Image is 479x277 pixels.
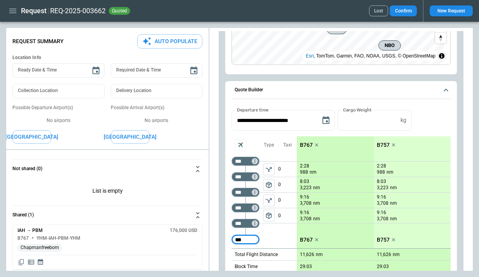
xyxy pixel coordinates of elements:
div: Not found [232,203,260,213]
button: Confirm [390,5,417,16]
button: [GEOGRAPHIC_DATA] [111,130,150,144]
p: 3,223 [377,185,388,191]
h6: YHM-IAH-PBM-YHM [37,236,80,241]
p: Possible Departure Airport(s) [12,105,105,111]
span: quoted [110,8,129,14]
p: No airports [12,117,105,124]
p: 8:03 [377,179,386,185]
p: Request Summary [12,38,64,45]
button: left aligned [263,179,275,191]
p: 11,626 [377,252,391,258]
p: 0 [278,193,297,208]
p: nm [390,185,397,191]
label: Departure time [237,106,269,113]
label: Cargo Weight [343,106,371,113]
h6: Not shared (0) [12,166,42,171]
div: Too short [232,235,260,244]
span: Display quote schedule [37,258,44,266]
h6: B767 [17,236,29,241]
h6: Shared (1) [12,213,34,218]
h6: IAH → PBM [17,228,43,233]
p: nm [316,251,323,258]
p: 3,708 [377,216,388,222]
button: left aligned [263,210,275,221]
p: Block Time [235,263,258,270]
p: Taxi [283,142,292,148]
p: 9:16 [300,194,309,200]
div: Not shared (0) [12,225,202,270]
div: Not found [232,172,260,181]
p: nm [313,200,320,207]
div: Not found [232,188,260,197]
p: 9:16 [377,194,386,200]
p: Total Flight Distance [235,251,278,258]
p: kg [401,117,406,124]
p: B757 [377,237,390,243]
span: SID [330,25,343,33]
p: 11,626 [300,252,314,258]
p: nm [390,200,397,207]
p: 29:03 [300,264,312,270]
span: Aircraft selection [235,139,246,151]
button: Choose date [88,63,104,78]
span: Type of sector [263,164,275,175]
p: 2:28 [377,163,386,169]
span: Chapmanfreeborn [17,245,62,251]
summary: Toggle attribution [437,51,446,61]
p: 0 [278,162,297,177]
button: Reset bearing to north [435,32,446,44]
p: 29:03 [377,264,389,270]
p: 3,223 [300,185,312,191]
p: nm [313,185,320,191]
a: Esri [306,53,314,59]
p: nm [387,169,394,176]
p: Type [264,142,274,148]
p: B767 [300,142,313,148]
h2: REQ-2025-003662 [50,6,106,16]
button: Quote Builder [232,81,451,99]
button: Choose date [186,63,202,78]
p: 3,708 [377,200,388,207]
p: 988 [300,169,308,176]
p: 2:28 [300,163,309,169]
button: Not shared (0) [12,160,202,178]
span: Copy quote content [17,258,25,266]
p: Possible Arrival Airport(s) [111,105,203,111]
p: 3,708 [300,200,312,207]
div: Not shared (0) [12,178,202,206]
button: left aligned [263,164,275,175]
button: Shared (1) [12,206,202,225]
p: List is empty [12,178,202,206]
p: nm [310,169,317,176]
p: B757 [377,142,390,148]
span: NBO [382,42,397,49]
span: Type of sector [263,179,275,191]
h6: Quote Builder [235,87,263,92]
h6: Location Info [12,55,202,61]
p: 988 [377,169,385,176]
div: , TomTom, Garmin, FAO, NOAA, USGS, © OpenStreetMap [306,52,435,60]
h6: 176,000 USD [170,228,197,233]
span: Display detailed quote content [27,258,35,266]
p: No airports [111,117,203,124]
p: 0 [278,208,297,223]
span: Type of sector [263,210,275,221]
p: 9:16 [377,210,386,216]
p: 0 [278,177,297,192]
p: 8:03 [300,179,309,185]
button: Choose date, selected date is Sep 2, 2025 [318,113,334,128]
button: Auto Populate [137,34,202,49]
button: left aligned [263,195,275,206]
p: nm [390,216,397,222]
div: Not found [232,157,260,166]
button: Lost [369,5,388,16]
button: New Request [430,5,473,16]
p: nm [393,251,400,258]
p: 3,708 [300,216,312,222]
span: package_2 [265,181,273,189]
p: 9:16 [300,210,309,216]
span: Type of sector [263,195,275,206]
button: [GEOGRAPHIC_DATA] [12,130,51,144]
span: package_2 [265,212,273,220]
h1: Request [21,6,47,16]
